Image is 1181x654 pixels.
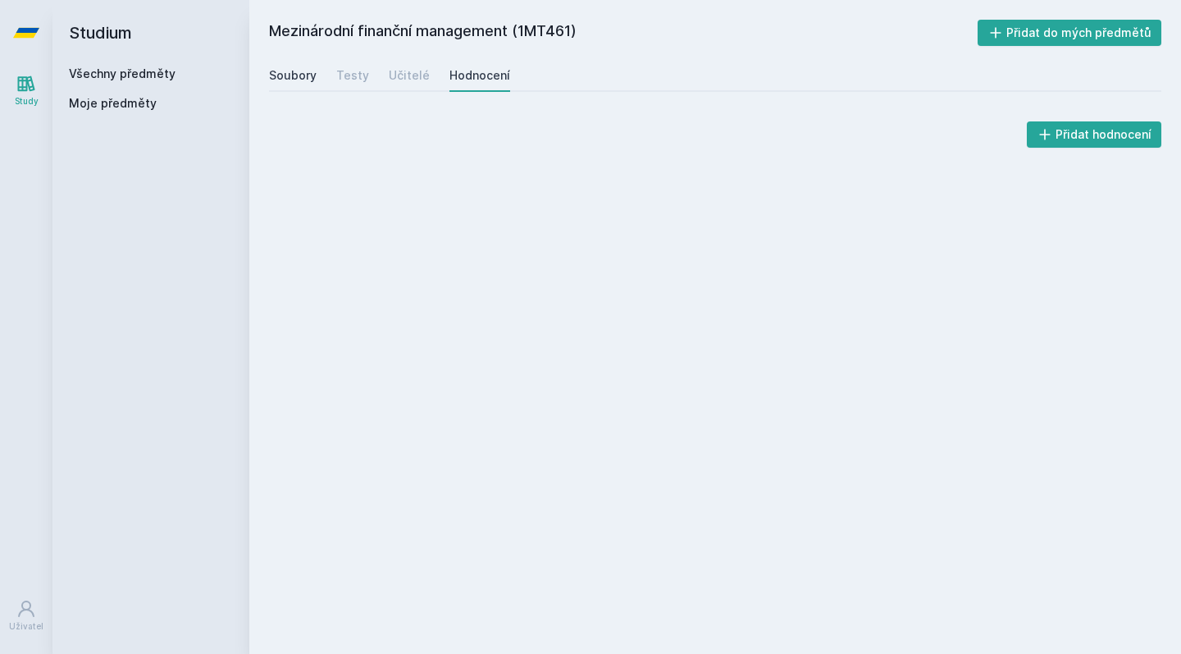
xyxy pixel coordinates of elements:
[3,591,49,641] a: Uživatel
[449,67,510,84] div: Hodnocení
[69,66,176,80] a: Všechny předměty
[15,95,39,107] div: Study
[3,66,49,116] a: Study
[449,59,510,92] a: Hodnocení
[9,620,43,633] div: Uživatel
[978,20,1162,46] button: Přidat do mých předmětů
[69,95,157,112] span: Moje předměty
[336,67,369,84] div: Testy
[336,59,369,92] a: Testy
[1027,121,1162,148] button: Přidat hodnocení
[389,67,430,84] div: Učitelé
[269,20,978,46] h2: Mezinárodní finanční management (1MT461)
[269,67,317,84] div: Soubory
[269,59,317,92] a: Soubory
[389,59,430,92] a: Učitelé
